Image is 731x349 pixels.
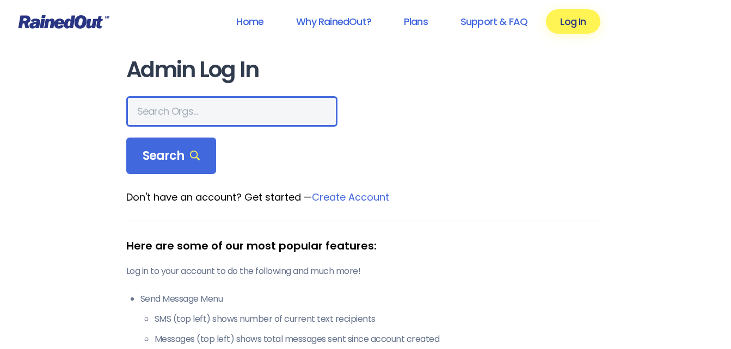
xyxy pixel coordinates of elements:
a: Plans [390,9,442,34]
a: Support & FAQ [446,9,542,34]
span: Search [143,148,200,164]
a: Home [222,9,278,34]
p: Log in to your account to do the following and much more! [126,265,605,278]
a: Create Account [312,190,389,204]
li: Messages (top left) shows total messages sent since account created [155,333,605,346]
div: Here are some of our most popular features: [126,238,605,254]
input: Search Orgs… [126,96,337,127]
li: SMS (top left) shows number of current text recipients [155,313,605,326]
a: Log In [546,9,600,34]
a: Why RainedOut? [282,9,385,34]
h1: Admin Log In [126,58,605,82]
div: Search [126,138,217,174]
